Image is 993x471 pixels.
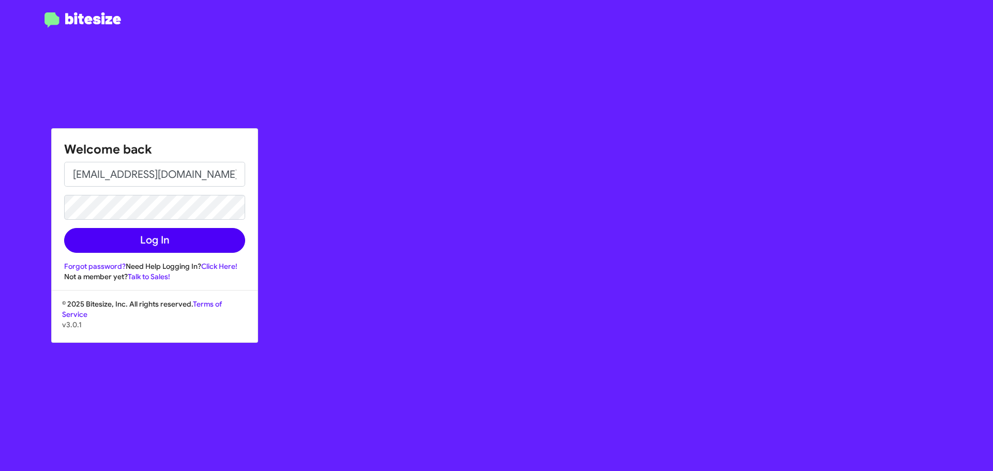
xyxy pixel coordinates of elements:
input: Email address [64,162,245,187]
a: Talk to Sales! [128,272,170,281]
a: Forgot password? [64,262,126,271]
button: Log In [64,228,245,253]
a: Click Here! [201,262,237,271]
h1: Welcome back [64,141,245,158]
div: Not a member yet? [64,271,245,282]
div: Need Help Logging In? [64,261,245,271]
div: © 2025 Bitesize, Inc. All rights reserved. [52,299,258,342]
p: v3.0.1 [62,320,247,330]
